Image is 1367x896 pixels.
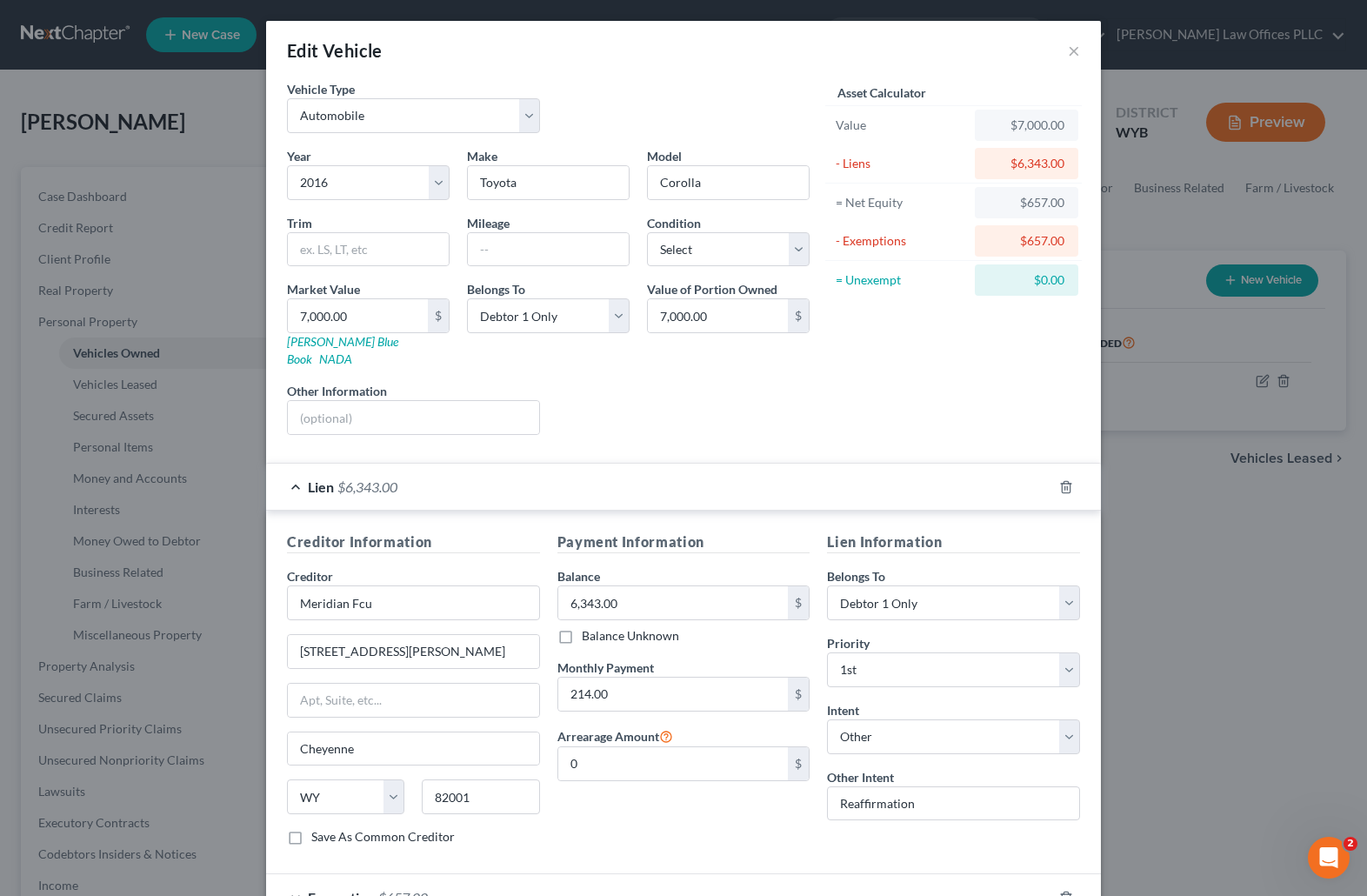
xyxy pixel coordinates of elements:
a: [PERSON_NAME] Blue Book [287,334,398,366]
div: Edit Vehicle [287,38,383,63]
div: $6,343.00 [989,155,1064,172]
label: Balance Unknown [582,627,679,645]
label: Asset Calculator [837,84,926,102]
div: - Exemptions [836,232,967,250]
input: ex. Nissan [468,166,629,199]
input: 0.00 [558,747,789,780]
span: Make [467,149,497,164]
div: - Liens [836,155,967,172]
label: Vehicle Type [287,80,355,98]
div: $ [788,586,809,619]
input: 0.00 [558,586,789,619]
div: $7,000.00 [989,117,1064,134]
h5: Creditor Information [287,532,540,553]
label: Balance [557,567,600,585]
label: Market Value [287,280,360,298]
label: Intent [827,701,859,719]
input: 0.00 [648,299,788,332]
div: = Unexempt [836,271,967,289]
input: 0.00 [558,678,789,711]
input: Apt, Suite, etc... [288,684,539,717]
input: ex. LS, LT, etc [288,233,449,266]
input: Enter address... [288,635,539,668]
div: $ [788,299,809,332]
label: Year [287,147,311,165]
div: $657.00 [989,194,1064,211]
span: $6,343.00 [337,478,397,495]
input: Search creditor by name... [287,585,540,620]
input: Enter zip... [422,779,539,814]
label: Condition [647,214,701,232]
span: Priority [827,636,870,651]
label: Value of Portion Owned [647,280,777,298]
a: NADA [319,351,352,366]
h5: Lien Information [827,532,1080,553]
label: Mileage [467,214,510,232]
div: Value [836,117,967,134]
div: $ [788,678,809,711]
label: Arrearage Amount [557,725,673,746]
label: Save As Common Creditor [311,828,455,846]
span: Creditor [287,569,333,584]
label: Other Intent [827,768,894,786]
div: $0.00 [989,271,1064,289]
label: Trim [287,214,312,232]
div: = Net Equity [836,194,967,211]
input: Enter city... [288,732,539,766]
label: Model [647,147,682,165]
h5: Payment Information [557,532,810,553]
iframe: Intercom live chat [1308,837,1350,879]
input: (optional) [288,401,539,434]
label: Monthly Payment [557,659,654,677]
div: $ [428,299,449,332]
span: Belongs To [827,569,885,584]
input: 0.00 [288,299,428,332]
div: $657.00 [989,232,1064,250]
span: Lien [308,478,334,495]
button: × [1068,40,1080,61]
input: Specify... [827,786,1080,821]
div: $ [788,747,809,780]
input: -- [468,233,629,266]
input: ex. Altima [648,166,809,199]
label: Other Information [287,382,387,400]
span: 2 [1344,837,1357,851]
span: Belongs To [467,282,525,297]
